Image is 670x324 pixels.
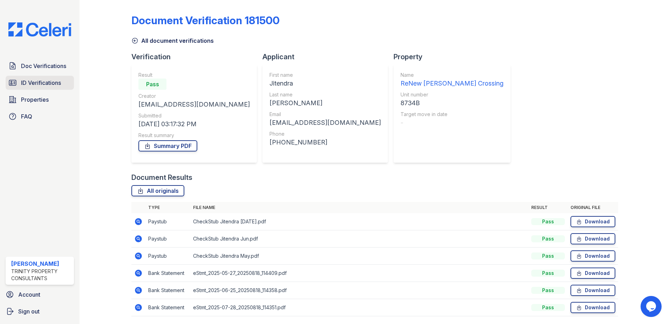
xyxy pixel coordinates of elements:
[269,79,381,88] div: Jitendra
[145,248,190,265] td: Paystub
[190,248,528,265] td: CheckStub Jitendra May.pdf
[138,72,250,79] div: Result
[401,91,504,98] div: Unit number
[138,132,250,139] div: Result summary
[138,119,250,129] div: [DATE] 03:17:32 PM
[531,252,565,259] div: Pass
[570,268,615,279] a: Download
[138,93,250,100] div: Creator
[138,79,166,90] div: Pass
[190,230,528,248] td: CheckStub Jitendra Jun.pdf
[570,302,615,313] a: Download
[131,52,262,62] div: Verification
[570,216,615,227] a: Download
[3,304,77,318] a: Sign out
[570,285,615,296] a: Download
[3,288,77,302] a: Account
[6,93,74,107] a: Properties
[131,14,280,27] div: Document Verification 181500
[138,112,250,119] div: Submitted
[21,79,61,87] span: ID Verifications
[145,202,190,213] th: Type
[6,76,74,90] a: ID Verifications
[131,173,192,182] div: Document Results
[131,36,214,45] a: All document verifications
[21,62,66,70] span: Doc Verifications
[570,233,615,244] a: Download
[190,202,528,213] th: File name
[401,98,504,108] div: 8734B
[190,282,528,299] td: eStmt_2025-06-25_20250818_114358.pdf
[394,52,516,62] div: Property
[21,112,32,121] span: FAQ
[269,98,381,108] div: [PERSON_NAME]
[11,259,71,268] div: [PERSON_NAME]
[531,270,565,277] div: Pass
[11,268,71,282] div: Trinity Property Consultants
[145,213,190,230] td: Paystub
[145,230,190,248] td: Paystub
[262,52,394,62] div: Applicant
[145,282,190,299] td: Bank Statement
[269,91,381,98] div: Last name
[401,111,504,118] div: Target move in date
[401,72,504,88] a: Name ReNew [PERSON_NAME] Crossing
[531,287,565,294] div: Pass
[570,250,615,262] a: Download
[401,118,504,128] div: -
[145,265,190,282] td: Bank Statement
[269,137,381,147] div: [PHONE_NUMBER]
[18,307,40,316] span: Sign out
[6,59,74,73] a: Doc Verifications
[528,202,568,213] th: Result
[190,213,528,230] td: CheckStub Jitendra [DATE].pdf
[641,296,663,317] iframe: chat widget
[131,185,184,196] a: All originals
[138,100,250,109] div: [EMAIL_ADDRESS][DOMAIN_NAME]
[269,118,381,128] div: [EMAIL_ADDRESS][DOMAIN_NAME]
[401,72,504,79] div: Name
[269,130,381,137] div: Phone
[401,79,504,88] div: ReNew [PERSON_NAME] Crossing
[531,304,565,311] div: Pass
[138,140,197,151] a: Summary PDF
[269,72,381,79] div: First name
[531,235,565,242] div: Pass
[568,202,618,213] th: Original file
[145,299,190,316] td: Bank Statement
[531,218,565,225] div: Pass
[269,111,381,118] div: Email
[3,22,77,36] img: CE_Logo_Blue-a8612792a0a2168367f1c8372b55b34899dd931a85d93a1a3d3e32e68fde9ad4.png
[190,265,528,282] td: eStmt_2025-05-27_20250818_114409.pdf
[190,299,528,316] td: eStmt_2025-07-28_20250818_114351.pdf
[18,290,40,299] span: Account
[6,109,74,123] a: FAQ
[21,95,49,104] span: Properties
